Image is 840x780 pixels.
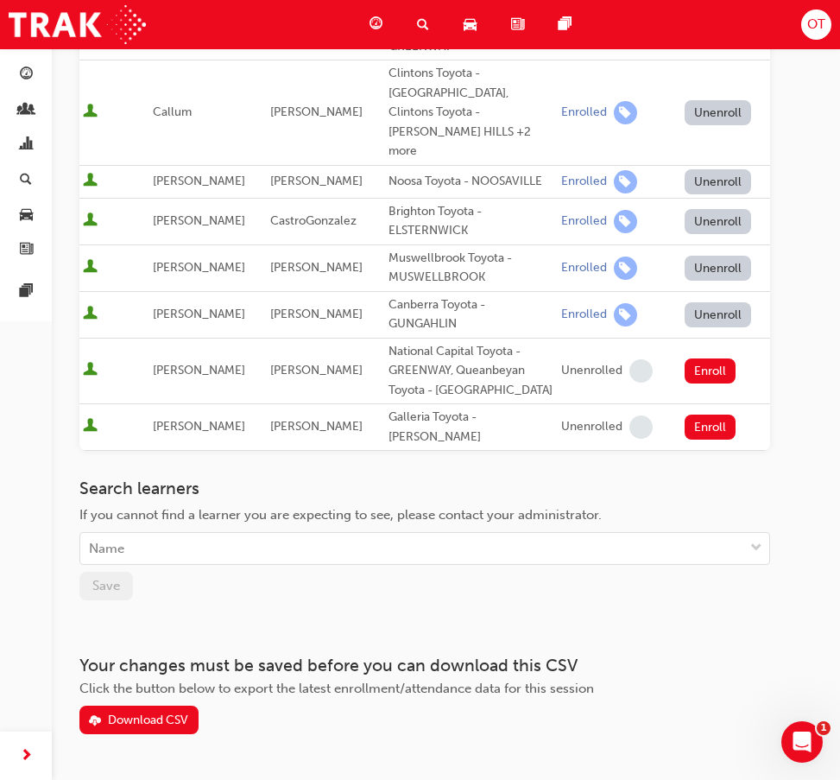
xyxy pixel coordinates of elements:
[561,213,607,230] div: Enrolled
[614,210,637,233] span: learningRecordVerb_ENROLL-icon
[388,408,554,447] div: Galleria Toyota - [PERSON_NAME]
[685,169,752,194] button: Unenroll
[83,173,98,190] span: User is active
[270,363,363,377] span: [PERSON_NAME]
[108,713,188,727] div: Download CSV
[417,14,429,35] span: search-icon
[561,174,607,190] div: Enrolled
[781,721,823,763] iframe: Intercom live chat
[614,303,637,327] span: learningRecordVerb_ENROLL-icon
[561,105,607,121] div: Enrolled
[561,307,607,323] div: Enrolled
[20,67,33,83] span: guage-icon
[685,415,736,440] button: Enroll
[270,419,363,434] span: [PERSON_NAME]
[388,172,554,192] div: Noosa Toyota - NOOSAVILLE
[79,656,770,675] h3: Your changes must be saved before you can download this CSV
[450,7,497,42] a: car-icon
[629,359,653,383] span: learningRecordVerb_NONE-icon
[20,103,33,118] span: people-icon
[89,539,124,559] div: Name
[79,507,602,523] span: If you cannot find a learner you are expecting to see, please contact your administrator.
[685,100,752,125] button: Unenroll
[9,5,146,44] img: Trak
[153,419,245,434] span: [PERSON_NAME]
[79,706,199,734] button: Download CSV
[153,174,245,188] span: [PERSON_NAME]
[20,173,32,188] span: search-icon
[614,170,637,193] span: learningRecordVerb_ENROLL-icon
[559,14,572,35] span: pages-icon
[817,721,831,735] span: 1
[20,284,33,300] span: pages-icon
[270,213,357,228] span: CastroGonzalez
[685,358,736,384] button: Enroll
[270,105,363,119] span: [PERSON_NAME]
[388,249,554,288] div: Muswellbrook Toyota - MUSWELLBROOK
[270,307,363,321] span: [PERSON_NAME]
[20,207,33,223] span: car-icon
[614,257,637,280] span: learningRecordVerb_ENROLL-icon
[561,419,622,435] div: Unenrolled
[153,363,245,377] span: [PERSON_NAME]
[511,14,524,35] span: news-icon
[20,243,33,258] span: news-icon
[83,306,98,323] span: User is active
[614,101,637,124] span: learningRecordVerb_ENROLL-icon
[388,295,554,334] div: Canberra Toyota - GUNGAHLIN
[464,14,477,35] span: car-icon
[561,363,622,379] div: Unenrolled
[20,745,33,767] span: next-icon
[83,259,98,276] span: User is active
[685,256,752,281] button: Unenroll
[153,307,245,321] span: [PERSON_NAME]
[83,212,98,230] span: User is active
[79,572,133,600] button: Save
[403,7,450,42] a: search-icon
[561,260,607,276] div: Enrolled
[685,209,752,234] button: Unenroll
[356,7,403,42] a: guage-icon
[20,137,33,153] span: chart-icon
[153,105,192,119] span: Callum
[750,537,762,560] span: down-icon
[153,260,245,275] span: [PERSON_NAME]
[270,260,363,275] span: [PERSON_NAME]
[83,418,98,435] span: User is active
[270,174,363,188] span: [PERSON_NAME]
[79,479,770,498] h3: Search learners
[629,415,653,439] span: learningRecordVerb_NONE-icon
[685,302,752,327] button: Unenroll
[807,15,825,35] span: OT
[388,342,554,401] div: National Capital Toyota - GREENWAY, Queanbeyan Toyota - [GEOGRAPHIC_DATA]
[89,714,101,729] span: download-icon
[79,681,594,696] span: Click the button below to export the latest enrollment/attendance data for this session
[369,14,382,35] span: guage-icon
[83,362,98,379] span: User is active
[801,10,831,40] button: OT
[388,64,554,162] div: Clintons Toyota - [GEOGRAPHIC_DATA], Clintons Toyota - [PERSON_NAME] HILLS +2 more
[497,7,545,42] a: news-icon
[92,578,120,593] span: Save
[153,213,245,228] span: [PERSON_NAME]
[545,7,592,42] a: pages-icon
[388,202,554,241] div: Brighton Toyota - ELSTERNWICK
[83,104,98,121] span: User is active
